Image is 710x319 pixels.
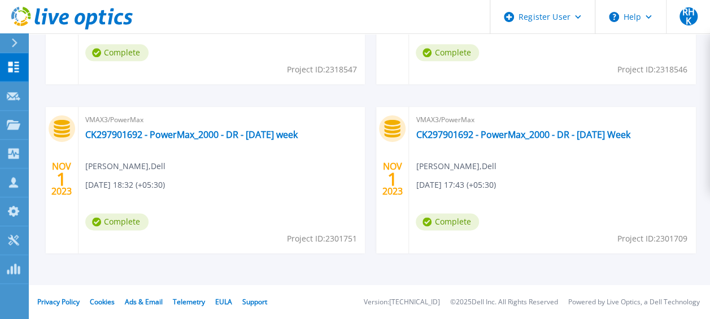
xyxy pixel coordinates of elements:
[568,299,700,306] li: Powered by Live Optics, a Dell Technology
[56,174,67,184] span: 1
[37,297,80,307] a: Privacy Policy
[416,44,479,61] span: Complete
[85,129,298,140] a: CK297901692 - PowerMax_2000 - DR - [DATE] week
[85,44,149,61] span: Complete
[679,7,698,25] span: RHK
[364,299,440,306] li: Version: [TECHNICAL_ID]
[617,232,687,245] span: Project ID: 2301709
[90,297,115,307] a: Cookies
[85,213,149,230] span: Complete
[85,114,359,126] span: VMAX3/PowerMax
[416,179,495,191] span: [DATE] 17:43 (+05:30)
[286,232,356,245] span: Project ID: 2301751
[51,158,72,200] div: NOV 2023
[382,158,403,200] div: NOV 2023
[215,297,232,307] a: EULA
[416,114,689,126] span: VMAX3/PowerMax
[450,299,558,306] li: © 2025 Dell Inc. All Rights Reserved
[416,213,479,230] span: Complete
[617,63,687,76] span: Project ID: 2318546
[387,174,398,184] span: 1
[416,160,496,173] span: [PERSON_NAME] , Dell
[125,297,163,307] a: Ads & Email
[416,129,630,140] a: CK297901692 - PowerMax_2000 - DR - [DATE] Week
[173,297,205,307] a: Telemetry
[85,160,165,173] span: [PERSON_NAME] , Dell
[286,63,356,76] span: Project ID: 2318547
[85,179,165,191] span: [DATE] 18:32 (+05:30)
[242,297,267,307] a: Support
